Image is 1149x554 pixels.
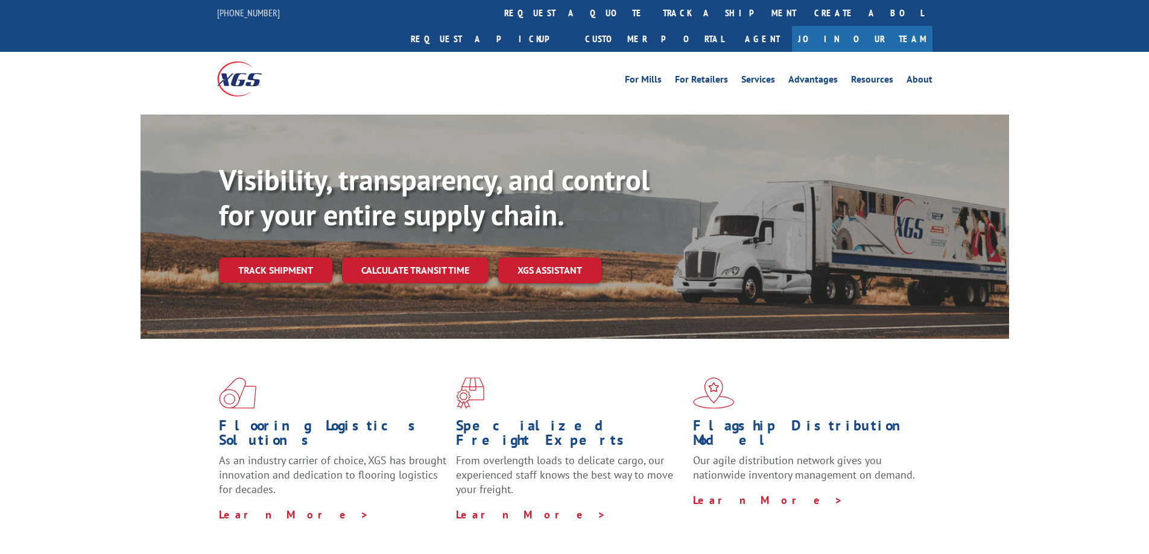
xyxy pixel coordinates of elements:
img: xgs-icon-total-supply-chain-intelligence-red [219,377,256,409]
a: Learn More > [456,508,606,521]
h1: Flagship Distribution Model [693,418,921,453]
span: As an industry carrier of choice, XGS has brought innovation and dedication to flooring logistics... [219,453,446,496]
a: Services [741,75,775,88]
img: xgs-icon-focused-on-flooring-red [456,377,484,409]
b: Visibility, transparency, and control for your entire supply chain. [219,161,650,233]
a: For Mills [625,75,662,88]
span: Our agile distribution network gives you nationwide inventory management on demand. [693,453,915,482]
a: About [907,75,932,88]
a: Learn More > [693,493,843,507]
a: [PHONE_NUMBER] [217,7,280,19]
a: Join Our Team [792,26,932,52]
h1: Specialized Freight Experts [456,418,684,453]
a: Request a pickup [402,26,576,52]
a: Track shipment [219,257,332,283]
a: Customer Portal [576,26,733,52]
a: Calculate transit time [342,257,489,283]
h1: Flooring Logistics Solutions [219,418,447,453]
a: Resources [851,75,893,88]
a: XGS ASSISTANT [498,257,601,283]
p: From overlength loads to delicate cargo, our experienced staff knows the best way to move your fr... [456,453,684,507]
a: Agent [733,26,792,52]
a: For Retailers [675,75,728,88]
img: xgs-icon-flagship-distribution-model-red [693,377,735,409]
a: Learn More > [219,508,369,521]
a: Advantages [788,75,838,88]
